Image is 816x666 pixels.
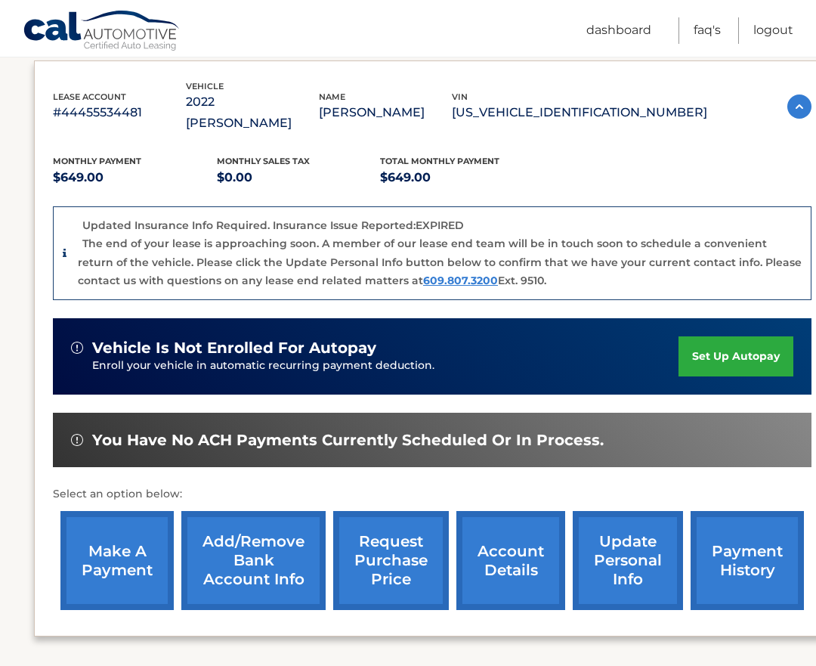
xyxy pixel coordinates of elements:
[71,342,83,354] img: alert-white.svg
[71,434,83,446] img: alert-white.svg
[53,485,811,503] p: Select an option below:
[586,17,651,44] a: Dashboard
[186,91,319,134] p: 2022 [PERSON_NAME]
[217,156,310,166] span: Monthly sales Tax
[53,91,126,102] span: lease account
[452,102,707,123] p: [US_VEHICLE_IDENTIFICATION_NUMBER]
[53,102,186,123] p: #44455534481
[456,511,565,610] a: account details
[78,237,802,287] p: The end of your lease is approaching soon. A member of our lease end team will be in touch soon t...
[92,431,604,450] span: You have no ACH payments currently scheduled or in process.
[452,91,468,102] span: vin
[60,511,174,610] a: make a payment
[787,94,811,119] img: accordion-active.svg
[573,511,683,610] a: update personal info
[186,81,224,91] span: vehicle
[380,156,499,166] span: Total Monthly Payment
[678,336,793,376] a: set up autopay
[319,102,452,123] p: [PERSON_NAME]
[53,167,217,188] p: $649.00
[319,91,345,102] span: name
[82,218,464,232] p: Updated Insurance Info Required. Insurance Issue Reported:EXPIRED
[423,274,498,287] a: 609.807.3200
[380,167,544,188] p: $649.00
[217,167,381,188] p: $0.00
[691,511,804,610] a: payment history
[53,156,141,166] span: Monthly Payment
[333,511,449,610] a: request purchase price
[694,17,721,44] a: FAQ's
[181,511,326,610] a: Add/Remove bank account info
[92,339,376,358] span: vehicle is not enrolled for autopay
[92,358,678,374] p: Enroll your vehicle in automatic recurring payment deduction.
[753,17,793,44] a: Logout
[23,10,181,54] a: Cal Automotive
